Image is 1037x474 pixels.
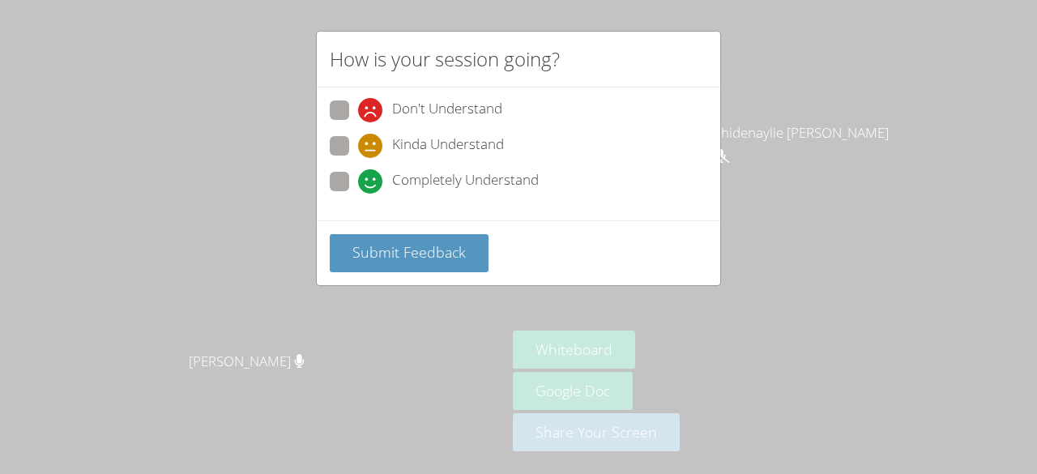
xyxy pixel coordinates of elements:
[352,242,466,262] span: Submit Feedback
[392,134,504,158] span: Kinda Understand
[330,45,560,74] h2: How is your session going?
[330,234,489,272] button: Submit Feedback
[392,169,539,194] span: Completely Understand
[392,98,502,122] span: Don't Understand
